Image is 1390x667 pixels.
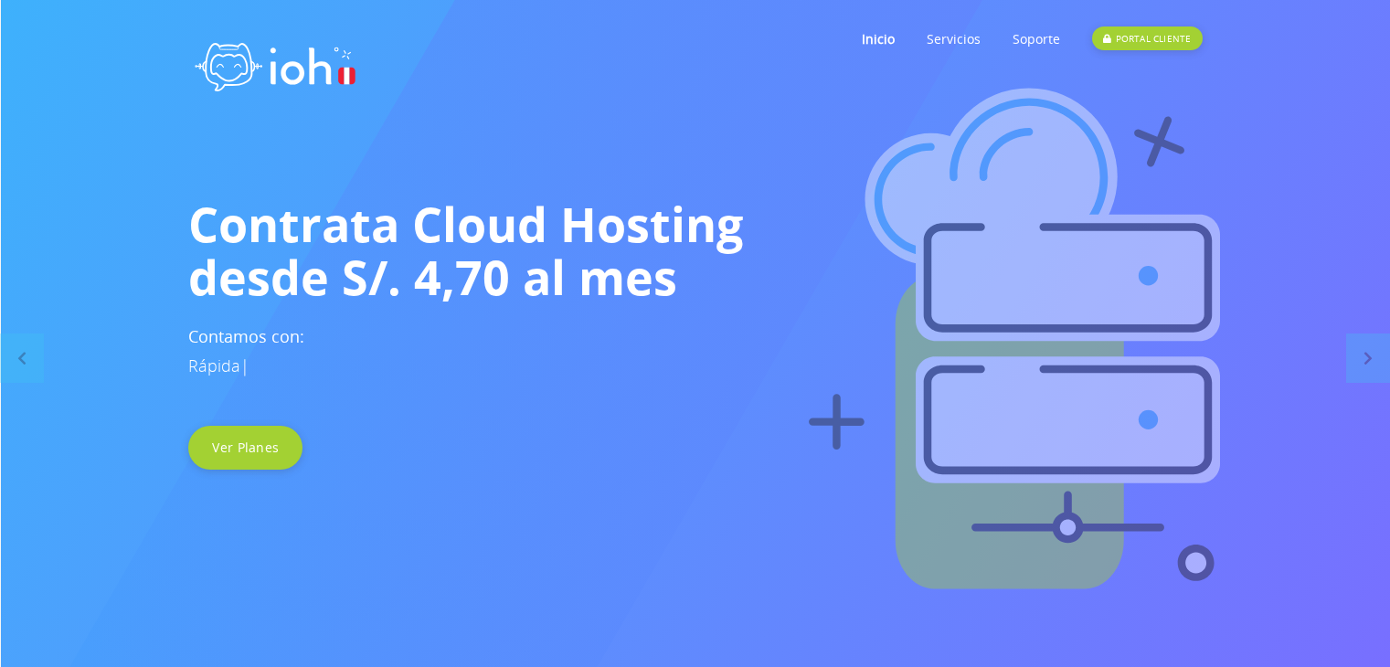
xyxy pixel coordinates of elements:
[188,197,1203,303] h1: Contrata Cloud Hosting desde S/. 4,70 al mes
[927,3,981,75] a: Servicios
[240,355,249,376] span: |
[188,23,362,104] img: logo ioh
[188,426,302,470] a: Ver Planes
[1092,3,1202,75] a: PORTAL CLIENTE
[1092,26,1202,50] div: PORTAL CLIENTE
[862,3,895,75] a: Inicio
[188,322,1203,380] h3: Contamos con:
[188,355,240,376] span: Rápida
[1013,3,1060,75] a: Soporte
